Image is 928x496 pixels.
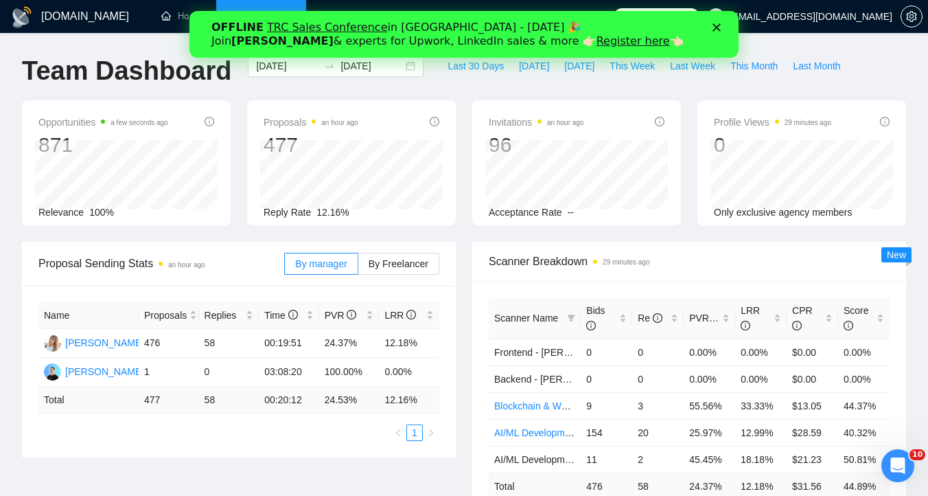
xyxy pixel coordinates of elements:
td: 18.18% [735,446,787,473]
td: 55.56% [684,392,735,419]
a: ES[PERSON_NAME] [44,365,144,376]
td: 58 [199,329,259,358]
button: Last Month [785,55,848,77]
td: $13.05 [787,392,838,419]
span: Acceptance Rate [489,207,562,218]
a: Register here [407,23,480,36]
span: Bids [586,305,605,331]
div: 0 [714,132,831,158]
td: 00:19:51 [259,329,319,358]
td: 24.53 % [319,387,380,414]
img: AK [44,335,61,352]
button: setting [901,5,923,27]
td: 50.81% [838,446,890,473]
span: info-circle [741,321,750,330]
span: filter [564,308,578,328]
div: 96 [489,132,583,158]
div: 477 [264,132,358,158]
td: 33.33% [735,392,787,419]
td: 100.00% [319,358,380,387]
span: Proposals [144,308,187,323]
span: [DATE] [564,58,594,74]
button: [DATE] [511,55,557,77]
td: 0.00% [838,339,890,365]
img: logo [11,6,33,28]
td: 0.00% [379,358,439,387]
div: [PERSON_NAME] [65,364,144,379]
span: New [887,249,906,260]
span: info-circle [586,321,596,330]
span: Invitations [489,114,583,131]
td: $28.59 [787,419,838,446]
span: By Freelancer [369,258,428,269]
td: 0.00% [684,365,735,392]
button: This Week [602,55,662,77]
td: 3 [632,392,684,419]
span: setting [901,11,922,22]
span: info-circle [288,310,298,319]
input: End date [340,58,403,74]
span: left [394,429,402,437]
span: Proposals [264,114,358,131]
span: This Week [610,58,655,74]
span: Dashboard [246,10,292,22]
button: [DATE] [557,55,602,77]
span: This Month [730,58,778,74]
span: Score [844,305,869,331]
a: AK[PERSON_NAME] [44,337,144,348]
time: 29 minutes ago [603,258,649,266]
td: Total [38,387,139,414]
td: 03:08:20 [259,358,319,387]
span: CPR [792,305,813,331]
li: Previous Page [390,425,406,441]
span: Time [264,310,297,321]
td: 20 [632,419,684,446]
span: 138 [678,9,693,24]
span: info-circle [653,313,662,323]
a: searchScanner [320,10,371,22]
td: 40.32% [838,419,890,446]
span: info-circle [347,310,356,319]
th: Proposals [139,302,199,329]
span: right [427,429,435,437]
td: 58 [199,387,259,414]
span: Scanner Breakdown [489,253,890,270]
td: 9 [581,392,632,419]
td: 2 [632,446,684,473]
th: Replies [199,302,259,329]
span: LRR [384,310,416,321]
button: This Month [723,55,785,77]
span: Opportunities [38,114,168,131]
span: info-circle [406,310,416,319]
th: Name [38,302,139,329]
time: an hour ago [168,261,205,269]
time: an hour ago [547,119,583,126]
span: AI/ML Development - [PERSON_NAME] [494,454,666,465]
span: Last 30 Days [448,58,504,74]
td: 476 [139,329,199,358]
button: left [390,425,406,441]
li: 1 [406,425,423,441]
td: 0 [581,339,632,365]
td: 11 [581,446,632,473]
span: info-circle [880,117,890,126]
td: 477 [139,387,199,414]
td: 25.97% [684,419,735,446]
a: 1 [407,425,422,440]
span: 12.16% [316,207,349,218]
span: Relevance [38,207,84,218]
td: 0.00% [684,339,735,365]
td: $21.23 [787,446,838,473]
td: 24.37% [319,329,380,358]
td: 0 [199,358,259,387]
td: 00:20:12 [259,387,319,414]
div: Close [523,12,537,21]
img: ES [44,363,61,381]
time: 29 minutes ago [785,119,831,126]
li: Next Page [423,425,439,441]
td: 44.37% [838,392,890,419]
td: 45.45% [684,446,735,473]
